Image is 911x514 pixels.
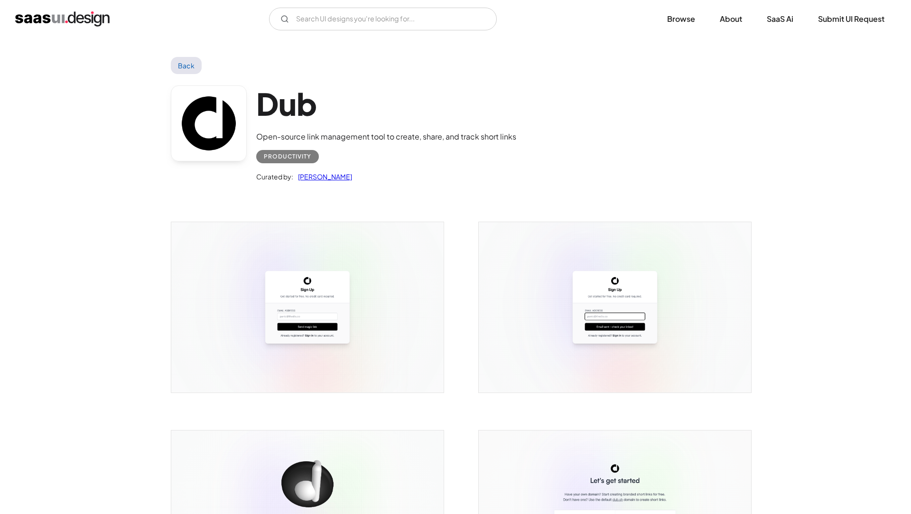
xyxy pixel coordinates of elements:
[171,222,444,393] a: open lightbox
[269,8,497,30] form: Email Form
[256,171,293,182] div: Curated by:
[807,9,896,29] a: Submit UI Request
[15,11,110,27] a: home
[656,9,706,29] a: Browse
[269,8,497,30] input: Search UI designs you're looking for...
[171,222,444,393] img: 6400858cc6b9b6ecd6bb2afc_Dub%20Signup%20Screen.png
[479,222,751,393] img: 6400859227271391e1fce840_Dub%20Signup%20Email%20Sent%20Screen.png
[256,85,516,122] h1: Dub
[479,222,751,393] a: open lightbox
[293,171,352,182] a: [PERSON_NAME]
[755,9,805,29] a: SaaS Ai
[256,131,516,142] div: Open-source link management tool to create, share, and track short links
[708,9,753,29] a: About
[264,151,311,162] div: Productivity
[171,57,202,74] a: Back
